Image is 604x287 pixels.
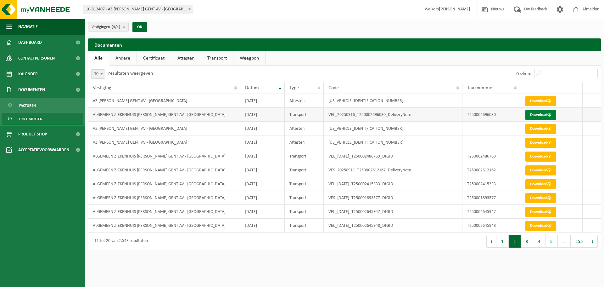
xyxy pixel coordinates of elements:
[18,35,42,50] span: Dashboard
[18,126,47,142] span: Product Shop
[525,152,556,162] a: Download
[240,149,284,163] td: [DATE]
[91,69,105,79] span: 10
[516,71,531,76] label: Zoeken:
[285,122,324,135] td: Attesten
[525,124,556,134] a: Download
[240,191,284,205] td: [DATE]
[88,135,240,149] td: AZ [PERSON_NAME] GENT AV - [GEOGRAPHIC_DATA]
[88,191,240,205] td: ALGEMEEN ZIEKENHUIS [PERSON_NAME] GENT AV - [GEOGRAPHIC_DATA]
[525,179,556,189] a: Download
[324,219,462,232] td: VEL_[DATE]_T250002645948_DIGID
[462,108,520,122] td: T250002696030
[109,51,137,66] a: Andere
[91,236,148,247] div: 11 tot 20 van 2,543 resultaten
[240,177,284,191] td: [DATE]
[88,163,240,177] td: ALGEMEEN ZIEKENHUIS [PERSON_NAME] GENT AV - [GEOGRAPHIC_DATA]
[88,38,601,51] h2: Documenten
[245,85,259,90] span: Datum
[112,25,120,29] count: (4/4)
[18,66,38,82] span: Kalender
[19,100,36,112] span: Facturen
[240,163,284,177] td: [DATE]
[521,235,533,248] button: 3
[93,85,111,90] span: Vestiging
[240,108,284,122] td: [DATE]
[19,113,42,125] span: Documenten
[285,149,324,163] td: Transport
[240,219,284,232] td: [DATE]
[486,235,496,248] button: Previous
[18,82,45,98] span: Documenten
[108,71,153,76] label: resultaten weergeven
[285,135,324,149] td: Attesten
[462,163,520,177] td: T250002612162
[88,51,109,66] a: Alle
[18,50,55,66] span: Contactpersonen
[558,235,571,248] span: …
[324,177,462,191] td: VEL_[DATE]_T250002415333_DIGID
[285,191,324,205] td: Transport
[285,94,324,108] td: Attesten
[462,177,520,191] td: T250002415333
[525,165,556,175] a: Download
[285,108,324,122] td: Transport
[88,149,240,163] td: ALGEMEEN ZIEKENHUIS [PERSON_NAME] GENT AV - [GEOGRAPHIC_DATA]
[240,135,284,149] td: [DATE]
[525,96,556,106] a: Download
[571,235,588,248] button: 255
[324,205,462,219] td: VEL_[DATE]_T250002645947_DIGID
[525,193,556,203] a: Download
[88,108,240,122] td: ALGEMEEN ZIEKENHUIS [PERSON_NAME] GENT AV - [GEOGRAPHIC_DATA]
[324,135,462,149] td: [US_VEHICLE_IDENTIFICATION_NUMBER]
[533,235,545,248] button: 4
[88,22,129,32] button: Vestigingen(4/4)
[462,219,520,232] td: T250002645948
[2,113,83,125] a: Documenten
[2,99,83,111] a: Facturen
[88,205,240,219] td: ALGEMEEN ZIEKENHUIS [PERSON_NAME] GENT AV - [GEOGRAPHIC_DATA]
[88,219,240,232] td: ALGEMEEN ZIEKENHUIS [PERSON_NAME] GENT AV - [GEOGRAPHIC_DATA]
[240,122,284,135] td: [DATE]
[462,191,520,205] td: T250001893577
[439,7,470,12] strong: [PERSON_NAME]
[285,163,324,177] td: Transport
[240,94,284,108] td: [DATE]
[240,205,284,219] td: [DATE]
[285,177,324,191] td: Transport
[324,191,462,205] td: VES_[DATE]_T250001893577_DIGID
[525,207,556,217] a: Download
[285,205,324,219] td: Transport
[324,108,462,122] td: VEL_20250916_T250002696030_DeliveryNote
[324,122,462,135] td: [US_VEHICLE_IDENTIFICATION_NUMBER]
[285,219,324,232] td: Transport
[92,70,105,78] span: 10
[525,138,556,148] a: Download
[132,22,147,32] button: OK
[525,221,556,231] a: Download
[83,5,193,14] span: 10-812407 - AZ JAN PALFIJN GENT AV - GENT
[496,235,509,248] button: 1
[289,85,299,90] span: Type
[462,205,520,219] td: T250002645947
[88,94,240,108] td: AZ [PERSON_NAME] GENT AV - [GEOGRAPHIC_DATA]
[324,163,462,177] td: VES_20250911_T250002612162_DeliveryNote
[137,51,171,66] a: Certificaat
[18,142,69,158] span: Acceptatievoorwaarden
[462,149,520,163] td: T250002486769
[233,51,265,66] a: Weegbon
[467,85,494,90] span: Taaknummer
[88,122,240,135] td: AZ [PERSON_NAME] GENT AV - [GEOGRAPHIC_DATA]
[18,19,38,35] span: Navigatie
[92,22,120,32] span: Vestigingen
[509,235,521,248] button: 2
[201,51,233,66] a: Transport
[324,149,462,163] td: VEL_[DATE]_T250002486769_DIGID
[525,110,556,120] a: Download
[545,235,558,248] button: 5
[324,94,462,108] td: [US_VEHICLE_IDENTIFICATION_NUMBER]
[328,85,339,90] span: Code
[588,235,598,248] button: Next
[171,51,201,66] a: Attesten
